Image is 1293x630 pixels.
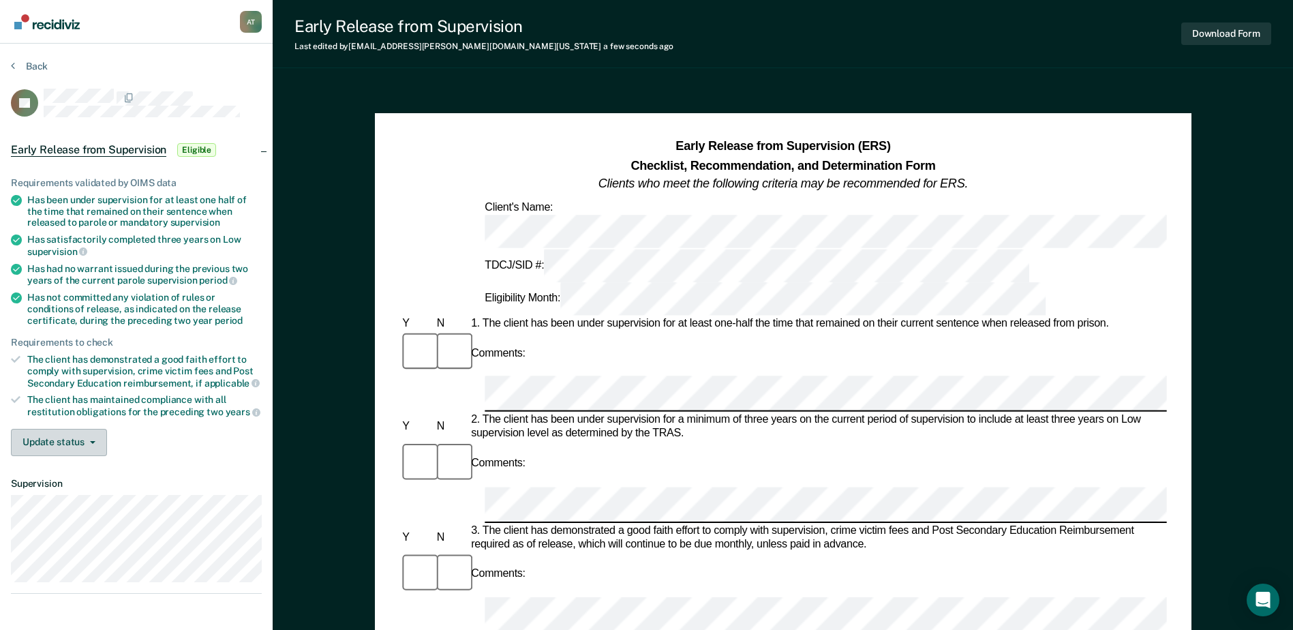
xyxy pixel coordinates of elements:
[603,42,673,51] span: a few seconds ago
[482,282,1048,316] div: Eligibility Month:
[468,346,528,360] div: Comments:
[294,16,673,36] div: Early Release from Supervision
[399,317,433,331] div: Y
[675,140,890,153] strong: Early Release from Supervision (ERS)
[14,14,80,29] img: Recidiviz
[468,317,1167,331] div: 1. The client has been under supervision for at least one-half the time that remained on their cu...
[204,378,260,389] span: applicable
[215,315,243,326] span: period
[11,337,262,348] div: Requirements to check
[27,394,262,417] div: The client has maintained compliance with all restitution obligations for the preceding two
[240,11,262,33] button: Profile dropdown button
[433,531,468,545] div: N
[468,457,528,470] div: Comments:
[11,478,262,490] dt: Supervision
[226,406,260,417] span: years
[468,414,1167,441] div: 2. The client has been under supervision for a minimum of three years on the current period of su...
[630,158,935,172] strong: Checklist, Recommendation, and Determination Form
[433,317,468,331] div: N
[170,217,220,228] span: supervision
[11,177,262,189] div: Requirements validated by OIMS data
[199,275,237,286] span: period
[27,234,262,257] div: Has satisfactorily completed three years on Low
[399,531,433,545] div: Y
[598,177,968,190] em: Clients who meet the following criteria may be recommended for ERS.
[11,429,107,456] button: Update status
[294,42,673,51] div: Last edited by [EMAIL_ADDRESS][PERSON_NAME][DOMAIN_NAME][US_STATE]
[27,263,262,286] div: Has had no warrant issued during the previous two years of the current parole supervision
[11,60,48,72] button: Back
[177,143,216,157] span: Eligible
[11,143,166,157] span: Early Release from Supervision
[1247,584,1279,616] div: Open Intercom Messenger
[468,524,1167,552] div: 3. The client has demonstrated a good faith effort to comply with supervision, crime victim fees ...
[27,292,262,326] div: Has not committed any violation of rules or conditions of release, as indicated on the release ce...
[1181,22,1271,45] button: Download Form
[27,354,262,389] div: The client has demonstrated a good faith effort to comply with supervision, crime victim fees and...
[27,194,262,228] div: Has been under supervision for at least one half of the time that remained on their sentence when...
[27,246,87,257] span: supervision
[399,421,433,434] div: Y
[433,421,468,434] div: N
[468,568,528,582] div: Comments:
[482,249,1032,282] div: TDCJ/SID #:
[240,11,262,33] div: A T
